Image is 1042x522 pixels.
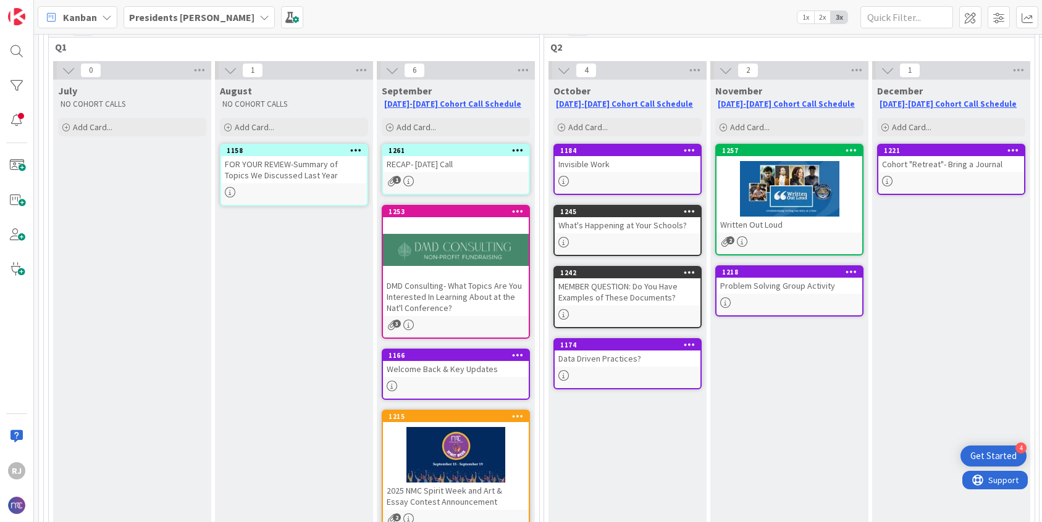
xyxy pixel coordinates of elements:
div: 1184 [555,145,700,156]
div: 4 [1015,442,1027,454]
span: 1 [242,63,263,78]
div: 1242 [560,268,700,277]
a: [DATE]-[DATE] Cohort Call Schedule [718,99,855,109]
span: November [715,85,762,97]
span: Add Card... [73,122,112,133]
div: 1242 [555,267,700,278]
div: RJ [8,462,25,479]
div: 1215 [383,411,529,422]
div: 1174Data Driven Practices? [555,339,700,367]
input: Quick Filter... [860,6,953,28]
div: Written Out Loud [716,217,862,233]
div: 1158FOR YOUR REVIEW-Summary of Topics We Discussed Last Year [221,145,367,183]
div: 1166Welcome Back & Key Updates [383,350,529,377]
div: Cohort "Retreat"- Bring a Journal [878,156,1024,172]
span: 0 [80,63,101,78]
span: Kanban [63,10,97,25]
div: 1166 [389,351,529,360]
span: Add Card... [397,122,436,133]
div: 1261 [389,146,529,155]
div: FOR YOUR REVIEW-Summary of Topics We Discussed Last Year [221,156,367,183]
div: RECAP- [DATE] Call [383,156,529,172]
div: 12152025 NMC Spirit Week and Art & Essay Contest Announcement [383,411,529,510]
div: 1174 [555,339,700,350]
span: December [877,85,923,97]
a: [DATE]-[DATE] Cohort Call Schedule [880,99,1017,109]
p: NO COHORT CALLS [61,99,204,109]
img: avatar [8,497,25,514]
div: Invisible Work [555,156,700,172]
span: July [58,85,77,97]
div: 1218 [716,267,862,278]
div: What's Happening at Your Schools? [555,217,700,233]
span: 2 [726,236,734,244]
span: 1 [899,63,920,78]
div: 1257 [716,145,862,156]
div: 1245 [555,206,700,217]
div: 2025 NMC Spirit Week and Art & Essay Contest Announcement [383,483,529,510]
div: 1174 [560,341,700,349]
div: Get Started [970,450,1017,462]
div: DMD Consulting- What Topics Are You Interested In Learning About at the Nat'l Conference? [383,278,529,316]
div: 1261RECAP- [DATE] Call [383,145,529,172]
div: 1215 [389,412,529,421]
div: 1245What's Happening at Your Schools? [555,206,700,233]
div: 1257Written Out Loud [716,145,862,233]
span: Add Card... [730,122,770,133]
span: Q2 [550,41,1019,53]
div: 1221 [878,145,1024,156]
span: Support [26,2,56,17]
div: 1184Invisible Work [555,145,700,172]
div: 1242MEMBER QUESTION: Do You Have Examples of These Documents? [555,267,700,305]
div: 1158 [227,146,367,155]
img: Visit kanbanzone.com [8,8,25,25]
div: MEMBER QUESTION: Do You Have Examples of These Documents? [555,278,700,305]
div: 1158 [221,145,367,156]
span: Q1 [55,41,524,53]
div: 1184 [560,146,700,155]
div: 1218Problem Solving Group Activity [716,267,862,294]
span: 2x [814,11,831,23]
span: 4 [576,63,597,78]
span: 1x [797,11,814,23]
div: Data Driven Practices? [555,350,700,367]
div: 1218 [722,268,862,276]
p: NO COHORT CALLS [222,99,366,109]
a: [DATE]-[DATE] Cohort Call Schedule [556,99,693,109]
div: 1257 [722,146,862,155]
span: Add Card... [235,122,274,133]
div: Problem Solving Group Activity [716,278,862,294]
div: 1253DMD Consulting- What Topics Are You Interested In Learning About at the Nat'l Conference? [383,206,529,316]
div: 1261 [383,145,529,156]
a: [DATE]-[DATE] Cohort Call Schedule [384,99,521,109]
span: 6 [404,63,425,78]
span: 1 [393,176,401,184]
div: Open Get Started checklist, remaining modules: 4 [960,445,1027,466]
div: 1253 [383,206,529,217]
div: 1221Cohort "Retreat"- Bring a Journal [878,145,1024,172]
span: Add Card... [892,122,931,133]
span: September [382,85,432,97]
div: Welcome Back & Key Updates [383,361,529,377]
span: Add Card... [568,122,608,133]
div: 1253 [389,207,529,216]
span: August [220,85,252,97]
span: 2 [737,63,758,78]
b: Presidents [PERSON_NAME] [129,11,254,23]
div: 1166 [383,350,529,361]
div: 1221 [884,146,1024,155]
div: 1245 [560,207,700,216]
span: 3x [831,11,847,23]
span: 3 [393,320,401,328]
span: 2 [393,513,401,521]
span: October [553,85,590,97]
